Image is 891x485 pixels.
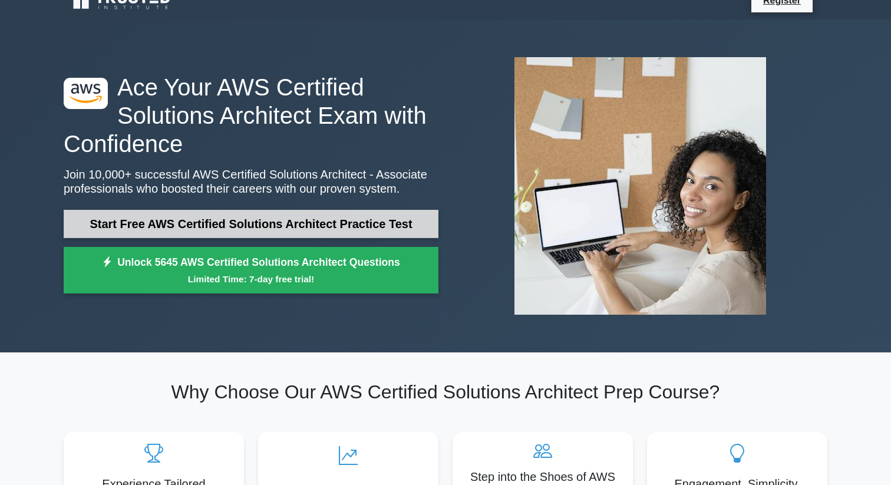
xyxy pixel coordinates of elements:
[64,210,438,238] a: Start Free AWS Certified Solutions Architect Practice Test
[64,167,438,196] p: Join 10,000+ successful AWS Certified Solutions Architect - Associate professionals who boosted t...
[64,73,438,158] h1: Ace Your AWS Certified Solutions Architect Exam with Confidence
[64,247,438,294] a: Unlock 5645 AWS Certified Solutions Architect QuestionsLimited Time: 7-day free trial!
[64,381,827,403] h2: Why Choose Our AWS Certified Solutions Architect Prep Course?
[78,272,424,286] small: Limited Time: 7-day free trial!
